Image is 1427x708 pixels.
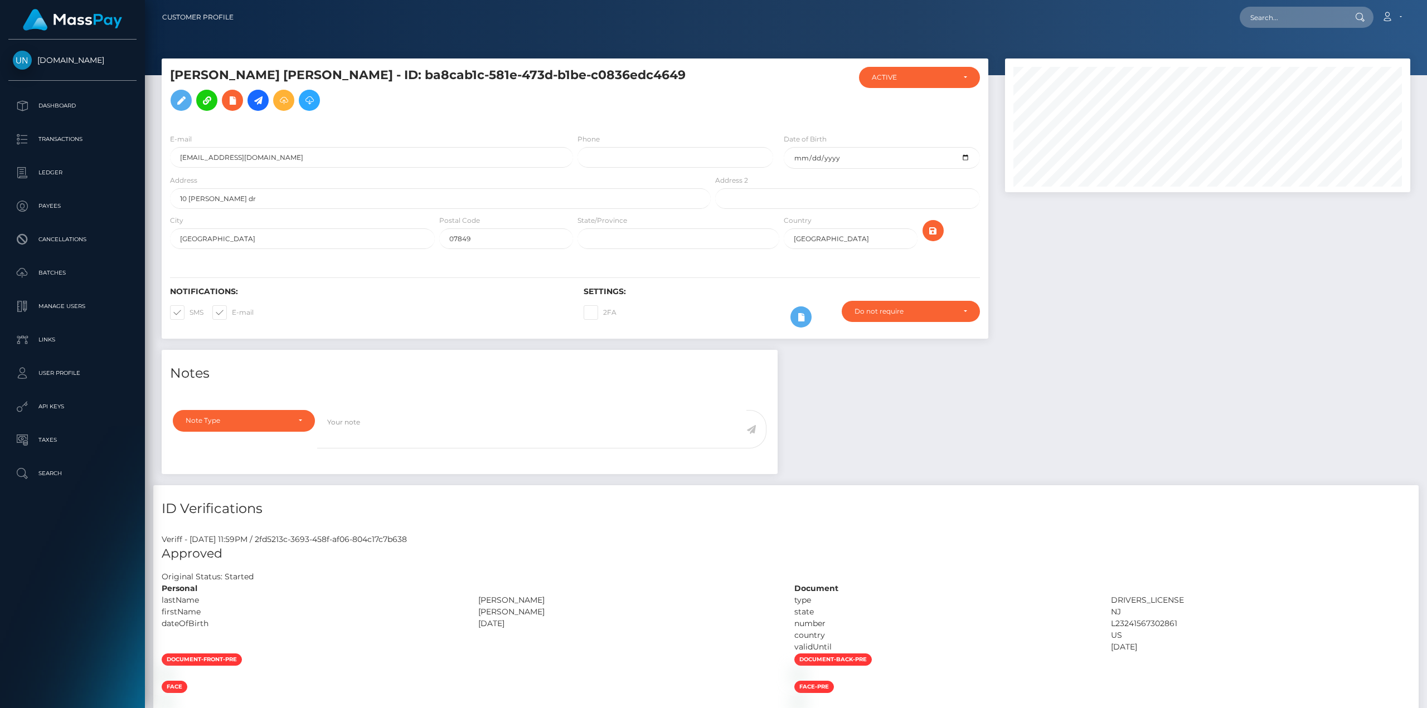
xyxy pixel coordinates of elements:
div: lastName [153,594,470,606]
a: Batches [8,259,137,287]
p: API Keys [13,398,132,415]
label: City [170,216,183,226]
p: Taxes [13,432,132,448]
a: Dashboard [8,92,137,120]
p: Manage Users [13,298,132,315]
a: Ledger [8,159,137,187]
p: Ledger [13,164,132,181]
button: ACTIVE [859,67,980,88]
div: number [786,618,1103,629]
img: 22ce538a-5f3f-4b8f-bede-bcf877691ed5 [794,697,803,706]
h5: Approved [162,545,1410,563]
div: type [786,594,1103,606]
div: Note Type [186,416,289,425]
input: Search... [1240,7,1345,28]
a: Customer Profile [162,6,234,29]
h5: [PERSON_NAME] [PERSON_NAME] - ID: ba8cab1c-581e-473d-b1be-c0836edc4649 [170,67,705,116]
p: Links [13,331,132,348]
strong: Personal [162,583,197,593]
img: 469346d3-8e42-4e4f-9ac0-419d250d8ff4 [162,697,171,706]
div: DRIVERS_LICENSE [1103,594,1419,606]
div: [DATE] [1103,641,1419,653]
label: SMS [170,305,203,320]
h6: Notifications: [170,287,567,296]
p: Batches [13,265,132,281]
label: E-mail [212,305,254,320]
div: [PERSON_NAME] [470,606,787,618]
span: [DOMAIN_NAME] [8,55,137,65]
label: Country [784,216,812,226]
a: Cancellations [8,226,137,253]
p: User Profile [13,365,132,382]
p: Dashboard [13,97,132,114]
span: face [162,681,187,693]
img: 33042e2d-ddc5-45c1-9ef1-dee78ceeafa1 [162,670,171,679]
h4: Notes [170,364,769,383]
h7: Original Status: Started [162,572,254,582]
p: Cancellations [13,231,132,248]
a: Taxes [8,426,137,454]
label: Postal Code [439,216,480,226]
a: Initiate Payout [247,90,269,111]
a: Transactions [8,125,137,153]
h4: ID Verifications [162,499,1410,519]
img: MassPay Logo [23,9,122,31]
span: document-back-pre [794,653,872,666]
a: Payees [8,192,137,220]
img: Unlockt.me [13,51,32,70]
div: [DATE] [470,618,787,629]
button: Do not require [842,301,980,322]
p: Search [13,465,132,482]
p: Transactions [13,131,132,148]
div: Veriff - [DATE] 11:59PM / 2fd5213c-3693-458f-af06-804c17c7b638 [153,534,1419,545]
div: L23241567302861 [1103,618,1419,629]
p: Payees [13,198,132,214]
div: state [786,606,1103,618]
label: Address 2 [715,175,748,185]
div: firstName [153,606,470,618]
div: country [786,629,1103,641]
img: fb520706-d173-4da2-84be-503f1e165b92 [794,670,803,679]
label: Address [170,175,197,185]
span: face-pre [794,681,834,693]
label: 2FA [584,305,617,320]
a: Search [8,460,137,487]
a: User Profile [8,359,137,387]
label: E-mail [170,134,192,144]
a: Links [8,326,137,354]
button: Note Type [173,410,315,431]
div: dateOfBirth [153,618,470,629]
div: validUntil [786,641,1103,653]
span: document-front-pre [162,653,242,666]
div: [PERSON_NAME] [470,594,787,606]
a: API Keys [8,393,137,421]
label: State/Province [577,216,627,226]
div: Do not require [855,307,954,316]
div: ACTIVE [872,73,954,82]
strong: Document [794,583,838,593]
div: US [1103,629,1419,641]
div: NJ [1103,606,1419,618]
a: Manage Users [8,292,137,320]
label: Date of Birth [784,134,827,144]
h6: Settings: [584,287,981,296]
label: Phone [577,134,600,144]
